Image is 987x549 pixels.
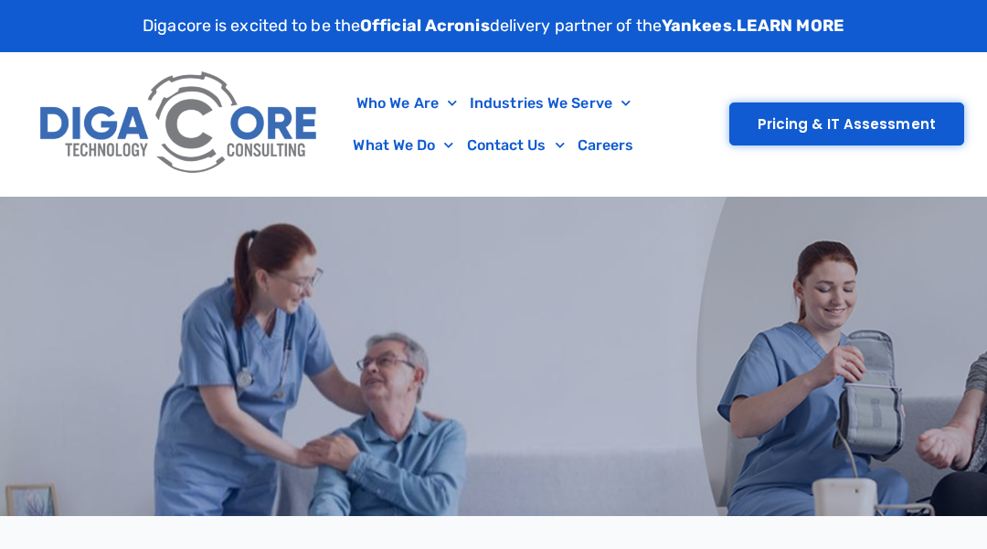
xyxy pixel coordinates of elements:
[360,16,490,36] strong: Official Acronis
[662,16,732,36] strong: Yankees
[336,82,650,167] nav: Menu
[571,124,641,167] a: Careers
[758,117,936,131] span: Pricing & IT Assessment
[143,14,844,38] p: Digacore is excited to be the delivery partner of the .
[463,82,637,124] a: Industries We Serve
[346,124,460,167] a: What We Do
[737,16,844,36] a: LEARN MORE
[32,61,327,187] img: Digacore Logo
[729,102,964,145] a: Pricing & IT Assessment
[461,124,571,167] a: Contact Us
[350,82,463,124] a: Who We Are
